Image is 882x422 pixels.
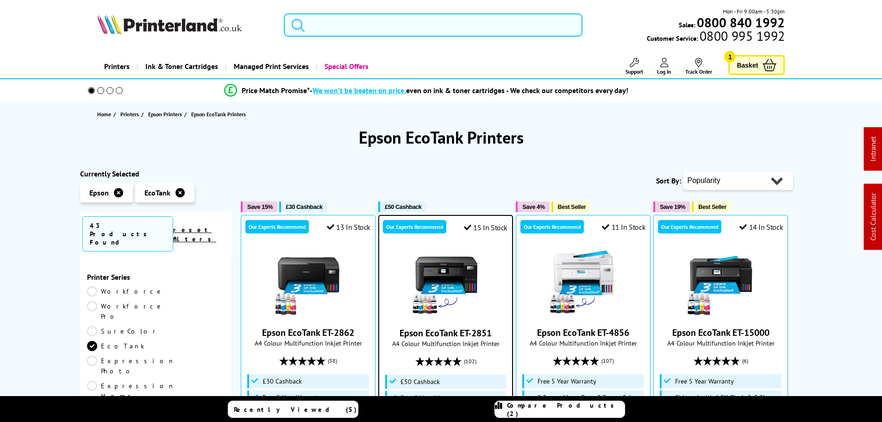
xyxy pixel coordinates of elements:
[626,68,643,75] span: Support
[87,272,225,282] span: Printer Series
[245,220,309,233] div: Our Experts Recommend
[653,202,690,212] button: Save 19%
[507,401,625,418] span: Compare Products (2)
[411,248,481,318] img: Epson EcoTank ET-2851
[549,248,618,317] img: Epson EcoTank ET-4856
[400,378,440,385] span: £50 Cashback
[656,176,681,185] span: Sort By:
[400,327,492,339] a: Epson EcoTank ET-2851
[739,222,783,232] div: 14 In Stock
[698,31,785,40] span: 0800 995 1992
[737,59,758,71] span: Basket
[537,327,629,339] a: Epson EcoTank ET-4856
[87,326,159,336] a: SureColor
[464,223,507,232] div: 15 In Stock
[647,31,785,43] span: Customer Service:
[327,222,370,232] div: 13 In Stock
[120,109,141,119] a: Printers
[228,401,358,418] a: Recently Viewed (5)
[120,109,139,119] span: Printers
[692,202,731,212] button: Best Seller
[685,58,712,75] a: Track Order
[549,310,618,319] a: Epson EcoTank ET-4856
[602,222,645,232] div: 11 In Stock
[286,203,322,210] span: £30 Cashback
[316,55,375,78] a: Special Offers
[75,82,778,99] li: modal_Promise
[601,352,614,370] span: (107)
[241,202,277,212] button: Save 15%
[80,126,802,148] h1: Epson EcoTank Printers
[385,203,421,210] span: £50 Cashback
[87,286,164,296] a: Workforce
[262,327,354,339] a: Epson EcoTank ET-2862
[551,202,591,212] button: Best Seller
[520,220,584,233] div: Our Experts Recommend
[378,202,426,212] button: £50 Cashback
[274,310,343,319] a: Epson EcoTank ET-2862
[247,203,273,210] span: Save 15%
[521,339,645,347] span: A4 Colour Multifunction Inkjet Printer
[173,226,216,243] a: reset filters
[869,137,878,162] a: Intranet
[660,203,685,210] span: Save 19%
[82,216,174,252] span: 43 Products Found
[724,51,736,63] span: 1
[697,14,785,31] b: 0800 840 1992
[695,18,785,27] a: 0800 840 1992
[723,7,785,16] span: Mon - Fri 9:00am - 5:30pm
[742,352,748,370] span: (6)
[538,378,596,385] span: Free 5 Year Warranty
[97,14,273,36] a: Printerland Logo
[658,220,721,233] div: Our Experts Recommend
[657,68,671,75] span: Log In
[97,109,113,119] a: Home
[384,339,507,348] span: A4 Colour Multifunction Inkjet Printer
[274,248,343,317] img: Epson EcoTank ET-2862
[869,193,878,241] a: Cost Calculator
[313,86,406,95] span: We won’t be beaten on price,
[97,55,137,78] a: Printers
[137,55,225,78] a: Ink & Toner Cartridges
[698,203,726,210] span: Best Seller
[148,109,184,119] a: Epson Printers
[522,203,544,210] span: Save 4%
[234,405,357,414] span: Recently Viewed (5)
[263,378,302,385] span: £30 Cashback
[145,55,218,78] span: Ink & Toner Cartridges
[626,58,643,75] a: Support
[80,169,232,178] div: Currently Selected
[263,394,321,401] span: Free 5 Year Warranty
[89,188,109,197] span: Epson
[87,356,175,376] a: Expression Photo
[658,339,783,347] span: A4 Colour Multifunction Inkjet Printer
[675,378,734,385] span: Free 5 Year Warranty
[383,220,446,233] div: Our Experts Recommend
[279,202,327,212] button: £30 Cashback
[87,381,175,401] a: Expression Home
[675,394,780,409] span: Shipped with 6.2K Black & 5.2k CMY Inks*
[87,301,164,321] a: Workforce Pro
[686,310,756,319] a: Epson EcoTank ET-15000
[400,394,459,402] span: Free 5 Year Warranty
[538,394,642,409] span: 0.3p per Mono Page, 0.7p per Colour Page*
[728,55,785,75] a: Basket 1
[310,86,628,95] div: - even on ink & toner cartridges - We check our competitors every day!
[516,202,549,212] button: Save 4%
[191,111,246,118] span: Epson EcoTank Printers
[87,341,156,351] a: EcoTank
[657,58,671,75] a: Log In
[144,188,170,197] span: EcoTank
[148,109,182,119] span: Epson Printers
[411,310,481,320] a: Epson EcoTank ET-2851
[464,353,476,370] span: (102)
[225,55,316,78] a: Managed Print Services
[242,86,310,95] span: Price Match Promise*
[246,339,370,347] span: A4 Colour Multifunction Inkjet Printer
[672,327,769,339] a: Epson EcoTank ET-15000
[328,352,337,370] span: (38)
[558,203,586,210] span: Best Seller
[97,14,242,34] img: Printerland Logo
[686,248,756,317] img: Epson EcoTank ET-15000
[679,20,695,29] span: Sales:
